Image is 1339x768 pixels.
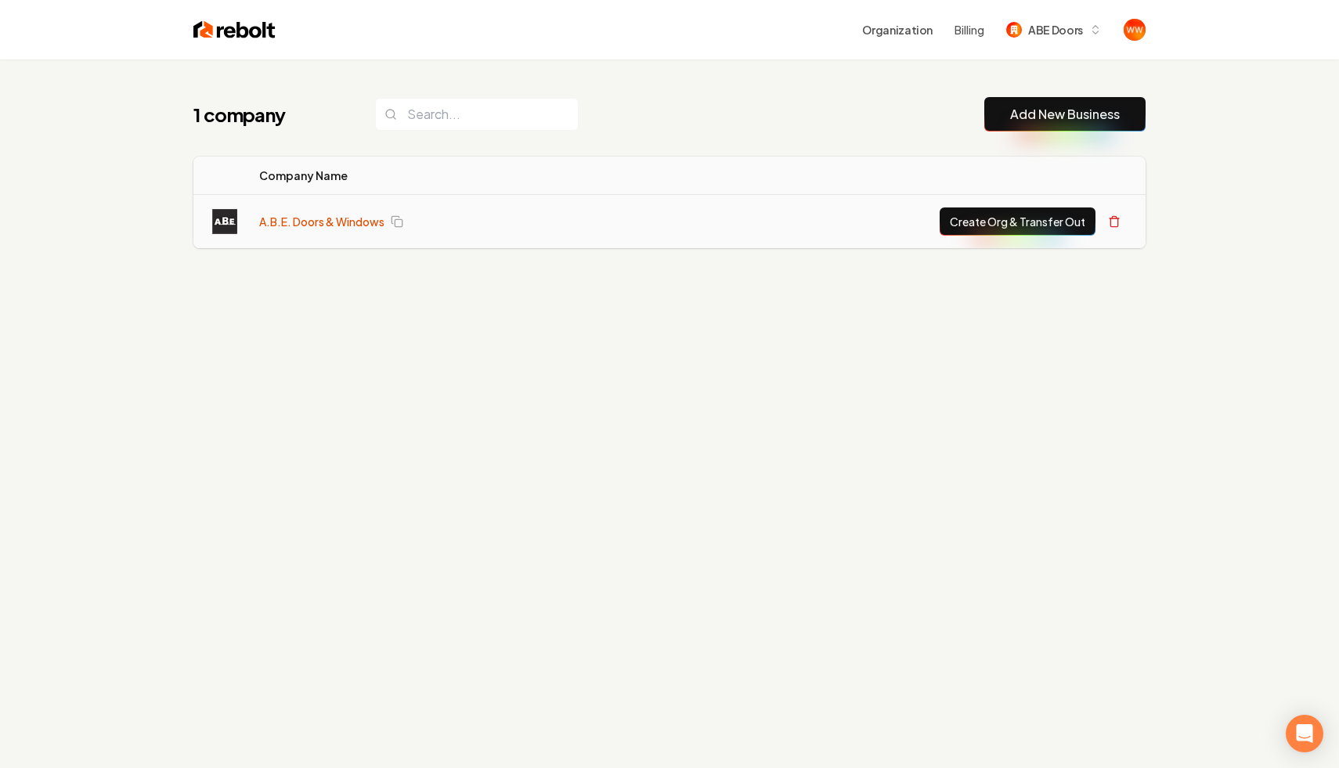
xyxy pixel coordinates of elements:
div: Open Intercom Messenger [1286,715,1323,752]
img: Will Wallace [1124,19,1146,41]
h1: 1 company [193,102,344,127]
span: ABE Doors [1028,22,1083,38]
a: Add New Business [1010,105,1120,124]
th: Company Name [247,157,638,195]
button: Create Org & Transfer Out [940,207,1095,236]
img: Rebolt Logo [193,19,276,41]
button: Open user button [1124,19,1146,41]
input: Search... [375,98,579,131]
button: Organization [853,16,942,44]
a: A.B.E. Doors & Windows [259,214,384,229]
button: Add New Business [984,97,1146,132]
button: Billing [955,22,984,38]
img: ABE Doors [1006,22,1022,38]
img: A.B.E. Doors & Windows logo [212,209,237,234]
